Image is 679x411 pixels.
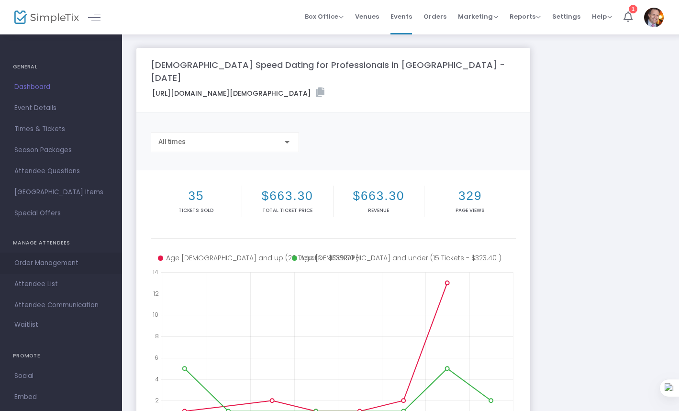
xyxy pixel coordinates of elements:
[426,207,514,214] p: Page Views
[151,58,516,84] m-panel-title: [DEMOGRAPHIC_DATA] Speed Dating for Professionals in [GEOGRAPHIC_DATA] - [DATE]
[335,189,423,203] h2: $663.30
[510,12,541,21] span: Reports
[14,320,38,330] span: Waitlist
[153,311,158,319] text: 10
[426,189,514,203] h2: 329
[13,233,109,253] h4: MANAGE ATTENDEES
[14,186,108,199] span: [GEOGRAPHIC_DATA] Items
[14,144,108,156] span: Season Packages
[14,165,108,178] span: Attendee Questions
[13,57,109,77] h4: GENERAL
[14,207,108,220] span: Special Offers
[592,12,612,21] span: Help
[423,4,446,29] span: Orders
[153,268,158,276] text: 14
[14,102,108,114] span: Event Details
[458,12,498,21] span: Marketing
[14,257,108,269] span: Order Management
[14,278,108,290] span: Attendee List
[355,4,379,29] span: Venues
[244,207,331,214] p: Total Ticket Price
[14,123,108,135] span: Times & Tickets
[14,299,108,311] span: Attendee Communication
[155,353,158,361] text: 6
[390,4,412,29] span: Events
[305,12,344,21] span: Box Office
[153,189,240,203] h2: 35
[629,5,637,13] div: 1
[14,391,108,403] span: Embed
[552,4,580,29] span: Settings
[155,396,159,404] text: 2
[153,207,240,214] p: Tickets sold
[152,88,324,99] label: [URL][DOMAIN_NAME][DEMOGRAPHIC_DATA]
[155,332,159,340] text: 8
[244,189,331,203] h2: $663.30
[153,289,159,297] text: 12
[335,207,423,214] p: Revenue
[155,375,159,383] text: 4
[14,370,108,382] span: Social
[158,138,186,145] span: All times
[13,346,109,366] h4: PROMOTE
[14,81,108,93] span: Dashboard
